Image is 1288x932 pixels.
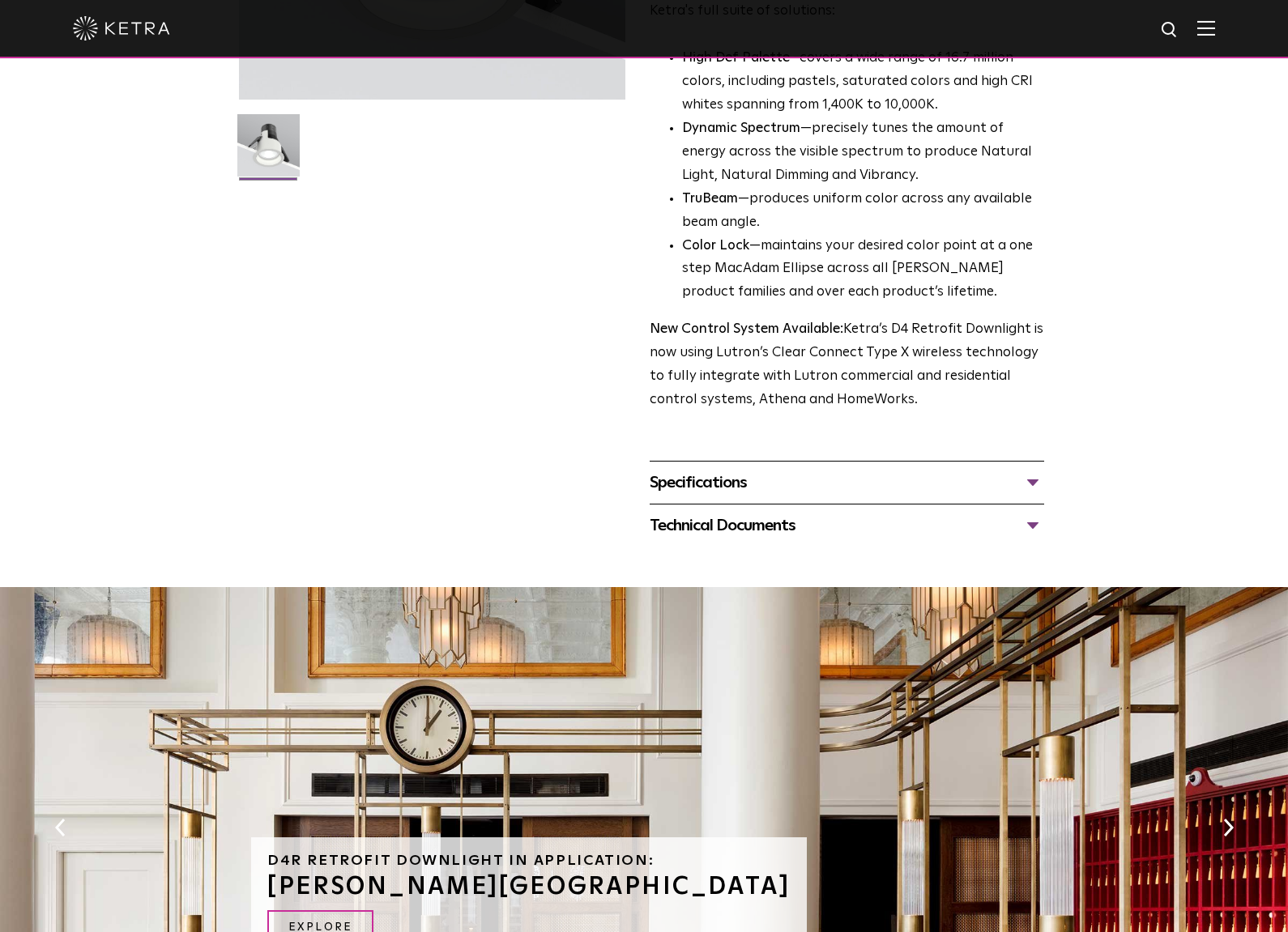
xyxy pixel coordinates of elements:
[267,853,791,868] h6: D4R Retrofit Downlight in Application:
[267,875,791,899] h3: [PERSON_NAME][GEOGRAPHIC_DATA]
[682,188,1044,235] li: —produces uniform color across any available beam angle.
[1220,817,1236,838] button: Next
[682,47,1044,117] p: covers a wide range of 16.7 million colors, including pastels, saturated colors and high CRI whit...
[1197,20,1215,36] img: Hamburger%20Nav.svg
[650,322,843,336] strong: New Control System Available:
[650,513,1044,538] div: Technical Documents
[682,235,1044,305] li: —maintains your desired color point at a one step MacAdam Ellipse across all [PERSON_NAME] produc...
[52,817,68,838] button: Previous
[650,470,1044,496] div: Specifications
[682,121,800,135] strong: Dynamic Spectrum
[682,192,738,206] strong: TruBeam
[682,239,749,253] strong: Color Lock
[682,117,1044,188] li: —precisely tunes the amount of energy across the visible spectrum to produce Natural Light, Natur...
[1160,20,1180,40] img: search icon
[237,114,300,189] img: D4R Retrofit Downlight
[650,318,1044,412] p: Ketra’s D4 Retrofit Downlight is now using Lutron’s Clear Connect Type X wireless technology to f...
[73,16,170,40] img: ketra-logo-2019-white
